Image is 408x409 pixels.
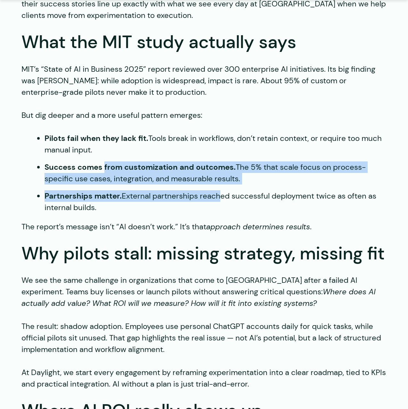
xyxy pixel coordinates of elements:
strong: Pilots fail when they lack fit. [45,133,148,143]
p: MIT’s “State of AI in Business 2025” report reviewed over 300 enterprise AI initiatives. Its big ... [21,63,387,98]
li: External partnerships reached successful deployment twice as often as internal builds. [45,190,387,213]
p: The report’s message isn’t “AI doesn’t work.” It’s that . [21,221,387,233]
p: But dig deeper and a more useful pattern emerges: [21,110,387,121]
p: We see the same challenge in organizations that come to [GEOGRAPHIC_DATA] after a failed AI exper... [21,274,387,309]
p: At Daylight, we start every engagement by reframing experimentation into a clear roadmap, tied to... [21,367,387,390]
li: Tools break in workflows, don’t retain context, or require too much manual input. [45,133,387,156]
strong: Success comes from customization and outcomes. [45,162,236,172]
p: The result: shadow adoption. Employees use personal ChatGPT accounts daily for quick tasks, while... [21,321,387,355]
h2: What the MIT study actually says [21,31,387,54]
strong: Partnerships matter. [45,191,122,201]
li: The 5% that scale focus on process-specific use cases, integration, and measurable results. [45,161,387,184]
h2: Why pilots stall: missing strategy, missing fit [21,242,387,265]
em: approach determines results [206,222,310,232]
